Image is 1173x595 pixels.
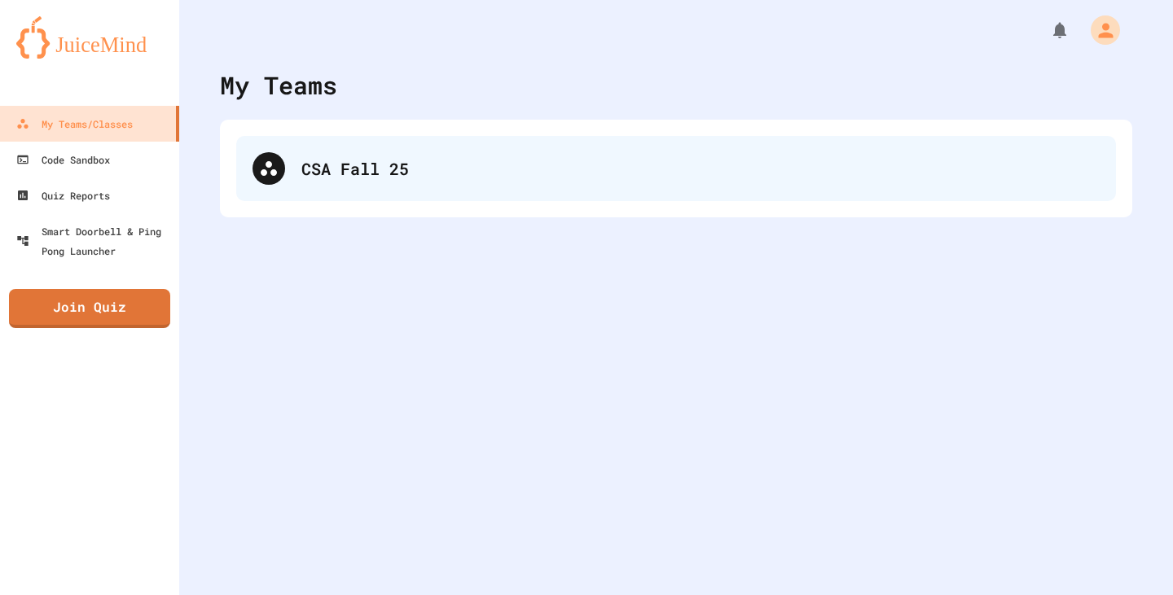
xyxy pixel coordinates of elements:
div: My Account [1074,11,1124,49]
div: My Teams [220,67,337,103]
div: Quiz Reports [16,186,110,205]
div: CSA Fall 25 [236,136,1116,201]
div: My Teams/Classes [16,114,133,133]
div: CSA Fall 25 [301,156,1100,181]
a: Join Quiz [9,289,170,328]
div: Smart Doorbell & Ping Pong Launcher [16,221,173,260]
img: logo-orange.svg [16,16,163,59]
div: Code Sandbox [16,150,110,169]
div: My Notifications [1020,16,1074,44]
